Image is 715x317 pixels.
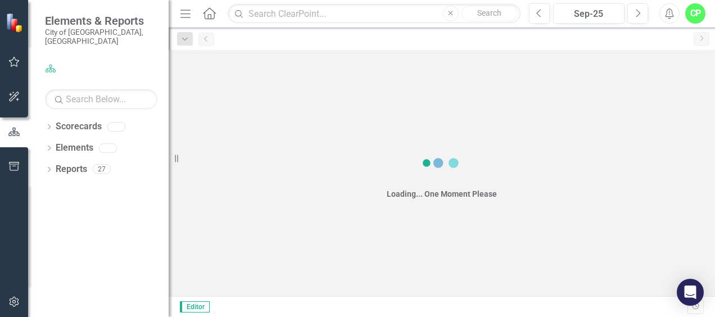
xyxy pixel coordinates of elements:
[557,7,621,21] div: Sep-25
[56,142,93,155] a: Elements
[685,3,705,24] button: CP
[461,6,518,21] button: Search
[387,188,497,200] div: Loading... One Moment Please
[45,28,157,46] small: City of [GEOGRAPHIC_DATA], [GEOGRAPHIC_DATA]
[56,163,87,176] a: Reports
[6,13,25,33] img: ClearPoint Strategy
[56,120,102,133] a: Scorecards
[477,8,501,17] span: Search
[45,14,157,28] span: Elements & Reports
[677,279,704,306] div: Open Intercom Messenger
[93,165,111,174] div: 27
[45,89,157,109] input: Search Below...
[228,4,521,24] input: Search ClearPoint...
[180,301,210,313] span: Editor
[553,3,625,24] button: Sep-25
